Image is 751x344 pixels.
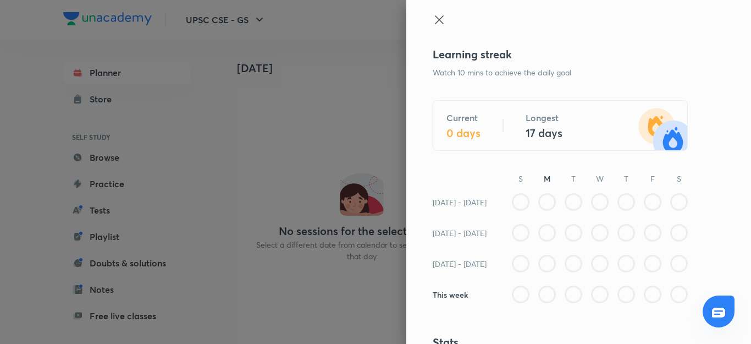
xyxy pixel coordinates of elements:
[433,258,487,270] h6: [DATE] - [DATE]
[433,289,468,301] h6: This week
[433,227,487,239] h6: [DATE] - [DATE]
[670,173,688,184] p: S
[591,173,609,184] p: W
[644,173,661,184] p: F
[512,173,529,184] p: S
[433,67,688,78] p: Watch 10 mins to achieve the daily goal
[526,127,562,140] h4: 17 days
[446,111,481,124] h5: Current
[638,103,687,150] img: streak
[565,173,582,184] p: T
[526,111,562,124] h5: Longest
[433,196,487,208] h6: [DATE] - [DATE]
[446,127,481,140] h4: 0 days
[617,173,635,184] p: T
[433,46,688,63] h4: Learning streak
[538,173,556,184] h6: M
